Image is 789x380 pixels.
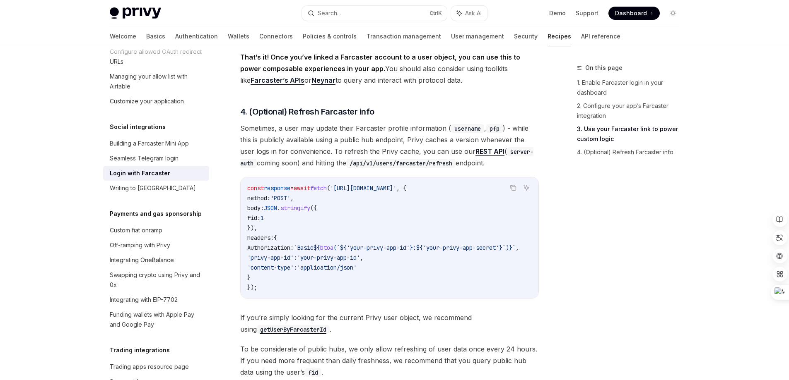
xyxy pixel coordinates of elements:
span: 'privy-app-id' [247,254,294,261]
span: { [274,234,277,241]
span: 'POST' [270,194,290,202]
span: : [413,244,416,251]
div: Custom fiat onramp [110,225,162,235]
span: headers: [247,234,274,241]
img: light logo [110,7,161,19]
a: Wallets [228,26,249,46]
span: ` [337,244,340,251]
button: Copy the contents from the code block [508,182,519,193]
span: , { [396,184,406,192]
span: 'your-privy-app-id' [347,244,410,251]
span: , [290,194,294,202]
span: To be considerate of public hubs, we only allow refreshing of user data once every 24 hours. If y... [240,343,539,378]
div: Managing your allow list with Airtable [110,72,204,91]
a: Integrating OneBalance [103,253,209,268]
span: } [509,244,512,251]
div: Building a Farcaster Mini App [110,139,189,148]
a: REST API [475,147,504,156]
span: ( [327,184,330,192]
strong: That’s it! Once you’ve linked a Farcaster account to a user object, you can use this to power com... [240,53,520,73]
span: Dashboard [615,9,647,17]
span: body: [247,204,264,212]
span: 'your-privy-app-secret' [423,244,499,251]
span: btoa [320,244,333,251]
span: You should also consider using toolkits like or to query and interact with protocol data. [240,51,539,86]
div: Off-ramping with Privy [110,240,170,250]
span: } [499,244,502,251]
a: Login with Farcaster [103,166,209,181]
span: If you’re simply looking for the current Privy user object, we recommend using . [240,312,539,335]
span: ${ [416,244,423,251]
a: Security [514,26,538,46]
span: Authorization: [247,244,294,251]
span: 4. (Optional) Refresh Farcaster info [240,106,374,117]
div: Writing to [GEOGRAPHIC_DATA] [110,183,196,193]
span: Ask AI [465,9,482,17]
a: Off-ramping with Privy [103,238,209,253]
span: : [294,254,297,261]
span: `Basic [294,244,314,251]
a: 3. Use your Farcaster link to power custom logic [577,122,686,146]
code: fid [305,368,321,377]
span: const [247,184,264,192]
span: JSON [264,204,277,212]
span: } [410,244,413,251]
div: Trading apps resource page [110,362,189,372]
span: , [360,254,363,261]
a: Dashboard [608,7,660,20]
span: ` [512,244,516,251]
a: Integrating with EIP-7702 [103,292,209,307]
span: = [290,184,294,192]
span: 'content-type' [247,264,294,271]
a: Seamless Telegram login [103,151,209,166]
a: Transaction management [367,26,441,46]
a: Custom fiat onramp [103,223,209,238]
a: Swapping crypto using Privy and 0x [103,268,209,292]
a: Customize your application [103,94,209,109]
a: getUserByFarcasterId [257,325,330,333]
span: On this page [585,63,623,73]
a: Connectors [259,26,293,46]
span: : [294,264,297,271]
span: 'your-privy-app-id' [297,254,360,261]
a: Building a Farcaster Mini App [103,136,209,151]
a: Managing your allow list with Airtable [103,69,209,94]
span: Sometimes, a user may update their Farcaster profile information ( , ) - while this is publicly a... [240,122,539,169]
code: pfp [486,124,503,133]
span: } [247,274,251,281]
a: API reference [581,26,620,46]
span: ${ [314,244,320,251]
span: ${ [340,244,347,251]
span: 1 [261,214,264,222]
a: Welcome [110,26,136,46]
a: 1. Enable Farcaster login in your dashboard [577,76,686,99]
a: Basics [146,26,165,46]
a: User management [451,26,504,46]
span: Ctrl K [429,10,442,17]
a: 4. (Optional) Refresh Farcaster info [577,146,686,159]
span: stringify [280,204,310,212]
a: Policies & controls [303,26,357,46]
div: Login with Farcaster [110,168,170,178]
a: Farcaster’s APIs [251,76,304,85]
a: Neynar [311,76,335,85]
span: method: [247,194,270,202]
span: response [264,184,290,192]
span: ({ [310,204,317,212]
button: Ask AI [521,182,532,193]
a: Writing to [GEOGRAPHIC_DATA] [103,181,209,196]
a: Demo [549,9,566,17]
div: Integrating with EIP-7702 [110,295,178,305]
div: Funding wallets with Apple Pay and Google Pay [110,310,204,330]
h5: Trading integrations [110,345,170,355]
button: Toggle dark mode [666,7,680,20]
code: /api/v1/users/farcaster/refresh [346,159,456,168]
h5: Social integrations [110,122,166,132]
a: Trading apps resource page [103,359,209,374]
a: Recipes [548,26,571,46]
a: Authentication [175,26,218,46]
span: fetch [310,184,327,192]
span: ) [506,244,509,251]
span: }), [247,224,257,232]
